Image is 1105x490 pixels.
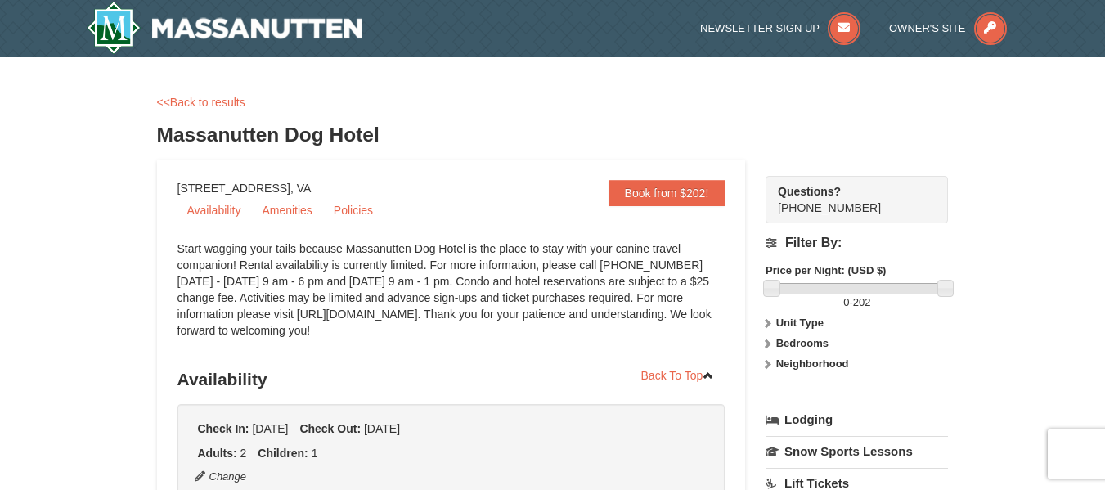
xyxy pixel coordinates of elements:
strong: Questions? [778,185,841,198]
span: 2 [240,447,247,460]
h3: Massanutten Dog Hotel [157,119,949,151]
strong: Price per Night: (USD $) [766,264,886,276]
a: Availability [177,198,251,223]
button: Change [194,468,248,486]
h4: Filter By: [766,236,948,250]
a: Owner's Site [889,22,1007,34]
strong: Adults: [198,447,237,460]
a: <<Back to results [157,96,245,109]
span: 202 [853,296,871,308]
span: [DATE] [364,422,400,435]
a: Book from $202! [609,180,725,206]
a: Newsletter Sign Up [700,22,860,34]
span: [DATE] [252,422,288,435]
a: Amenities [252,198,321,223]
strong: Bedrooms [776,337,829,349]
strong: Check Out: [299,422,361,435]
a: Massanutten Resort [87,2,363,54]
strong: Unit Type [776,317,824,329]
span: [PHONE_NUMBER] [778,183,919,214]
a: Back To Top [631,363,725,388]
label: - [766,294,948,311]
h3: Availability [177,363,725,396]
div: Start wagging your tails because Massanutten Dog Hotel is the place to stay with your canine trav... [177,241,725,355]
img: Massanutten Resort Logo [87,2,363,54]
strong: Children: [258,447,308,460]
a: Policies [324,198,383,223]
a: Snow Sports Lessons [766,436,948,466]
strong: Neighborhood [776,357,849,370]
span: Newsletter Sign Up [700,22,820,34]
span: Owner's Site [889,22,966,34]
span: 0 [843,296,849,308]
strong: Check In: [198,422,249,435]
a: Lodging [766,405,948,434]
span: 1 [312,447,318,460]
